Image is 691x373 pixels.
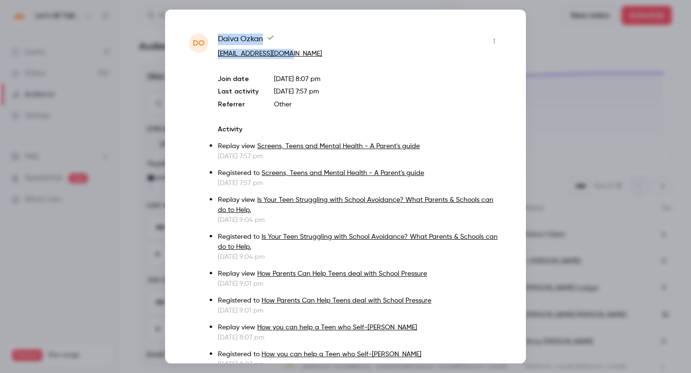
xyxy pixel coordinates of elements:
[218,74,259,84] p: Join date
[218,168,502,178] p: Registered to
[262,297,431,304] a: How Parents Can Help Teens deal with School Pressure
[218,360,502,369] p: [DATE] 8:07 pm
[218,87,259,97] p: Last activity
[257,143,420,150] a: Screens, Teens and Mental Health - A Parent's guide
[257,270,427,277] a: How Parents Can Help Teens deal with School Pressure
[218,279,502,289] p: [DATE] 9:01 pm
[218,323,502,333] p: Replay view
[218,333,502,342] p: [DATE] 8:07 pm
[218,197,493,213] a: Is Your Teen Struggling with School Avoidance? What Parents & Schools can do to Help.
[262,351,421,358] a: How you can help a Teen who Self-[PERSON_NAME]
[193,37,204,49] span: DO
[218,215,502,225] p: [DATE] 9:04 pm
[218,178,502,188] p: [DATE] 7:57 pm
[218,141,502,152] p: Replay view
[218,100,259,109] p: Referrer
[274,74,502,84] p: [DATE] 8:07 pm
[274,100,502,109] p: Other
[218,233,498,250] a: Is Your Teen Struggling with School Avoidance? What Parents & Schools can do to Help.
[218,296,502,306] p: Registered to
[218,34,274,49] span: Daiva Ozkan
[218,252,502,262] p: [DATE] 9:04 pm
[257,324,417,331] a: How you can help a Teen who Self-[PERSON_NAME]
[218,269,502,279] p: Replay view
[218,350,502,360] p: Registered to
[262,170,424,176] a: Screens, Teens and Mental Health - A Parent's guide
[218,306,502,315] p: [DATE] 9:01 pm
[218,232,502,252] p: Registered to
[274,88,319,95] span: [DATE] 7:57 pm
[218,50,322,57] a: [EMAIL_ADDRESS][DOMAIN_NAME]
[218,195,502,215] p: Replay view
[218,125,502,134] p: Activity
[218,152,502,161] p: [DATE] 7:57 pm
